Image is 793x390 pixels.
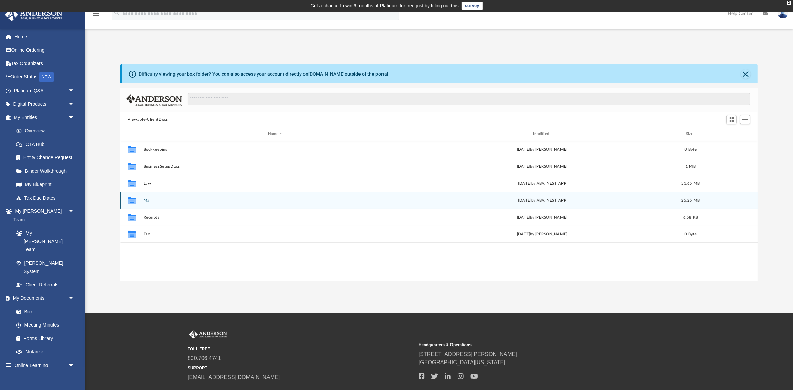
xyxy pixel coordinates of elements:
span: arrow_drop_down [68,205,81,219]
div: id [123,131,140,137]
div: [DATE] by ABA_NEST_APP [410,181,674,187]
a: My Blueprint [10,178,81,191]
img: User Pic [778,8,788,18]
a: My [PERSON_NAME] Teamarrow_drop_down [5,205,81,226]
a: Home [5,30,85,43]
a: Binder Walkthrough [10,164,85,178]
div: id [707,131,755,137]
a: [STREET_ADDRESS][PERSON_NAME] [419,351,517,357]
small: TOLL FREE [188,346,414,352]
div: [DATE] by [PERSON_NAME] [410,231,674,237]
span: 0 Byte [685,232,697,236]
div: Difficulty viewing your box folder? You can also access your account directly on outside of the p... [139,71,390,78]
a: menu [92,13,100,18]
a: survey [462,2,483,10]
a: My Entitiesarrow_drop_down [5,111,85,124]
div: Modified [410,131,674,137]
a: Box [10,305,78,318]
a: My Documentsarrow_drop_down [5,292,81,305]
button: Mail [144,198,407,203]
div: Name [143,131,407,137]
div: close [787,1,791,5]
img: Anderson Advisors Platinum Portal [3,8,64,21]
a: Digital Productsarrow_drop_down [5,97,85,111]
a: 800.706.4741 [188,355,221,361]
a: [DOMAIN_NAME] [308,71,345,77]
div: NEW [39,72,54,82]
a: Tax Due Dates [10,191,85,205]
a: [GEOGRAPHIC_DATA][US_STATE] [419,359,505,365]
a: Entity Change Request [10,151,85,165]
div: Get a chance to win 6 months of Platinum for free just by filling out this [310,2,459,10]
div: [DATE] by [PERSON_NAME] [410,215,674,221]
a: Online Learningarrow_drop_down [5,358,81,372]
a: Client Referrals [10,278,81,292]
div: [DATE] by [PERSON_NAME] [410,147,674,153]
span: arrow_drop_down [68,84,81,98]
span: arrow_drop_down [68,358,81,372]
a: Platinum Q&Aarrow_drop_down [5,84,85,97]
button: Receipts [144,215,407,220]
a: Online Ordering [5,43,85,57]
span: 1 MB [686,165,696,168]
small: SUPPORT [188,365,414,371]
span: 25.25 MB [682,199,700,202]
div: Size [677,131,704,137]
a: Meeting Minutes [10,318,81,332]
button: Tax [144,232,407,236]
span: arrow_drop_down [68,97,81,111]
div: [DATE] by ABA_NEST_APP [410,198,674,204]
span: 0 Byte [685,148,697,151]
small: Headquarters & Operations [419,342,645,348]
button: Add [740,115,750,125]
a: Notarize [10,345,81,359]
span: 6.58 KB [683,216,698,219]
a: Order StatusNEW [5,70,85,84]
button: Close [741,69,751,79]
span: arrow_drop_down [68,292,81,305]
div: [DATE] by [PERSON_NAME] [410,164,674,170]
div: grid [120,141,758,281]
i: search [113,9,121,17]
a: Overview [10,124,85,138]
span: arrow_drop_down [68,111,81,125]
a: My [PERSON_NAME] Team [10,226,78,257]
i: menu [92,10,100,18]
img: Anderson Advisors Platinum Portal [188,330,228,339]
a: CTA Hub [10,137,85,151]
a: Tax Organizers [5,57,85,70]
a: Forms Library [10,332,78,345]
button: Law [144,181,407,186]
a: [PERSON_NAME] System [10,256,81,278]
input: Search files and folders [188,93,750,106]
button: Switch to Grid View [726,115,737,125]
button: Viewable-ClientDocs [128,117,168,123]
button: Bookkeeping [144,147,407,152]
button: BusinessSetupDocs [144,164,407,169]
a: [EMAIL_ADDRESS][DOMAIN_NAME] [188,374,280,380]
span: 51.65 MB [682,182,700,185]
